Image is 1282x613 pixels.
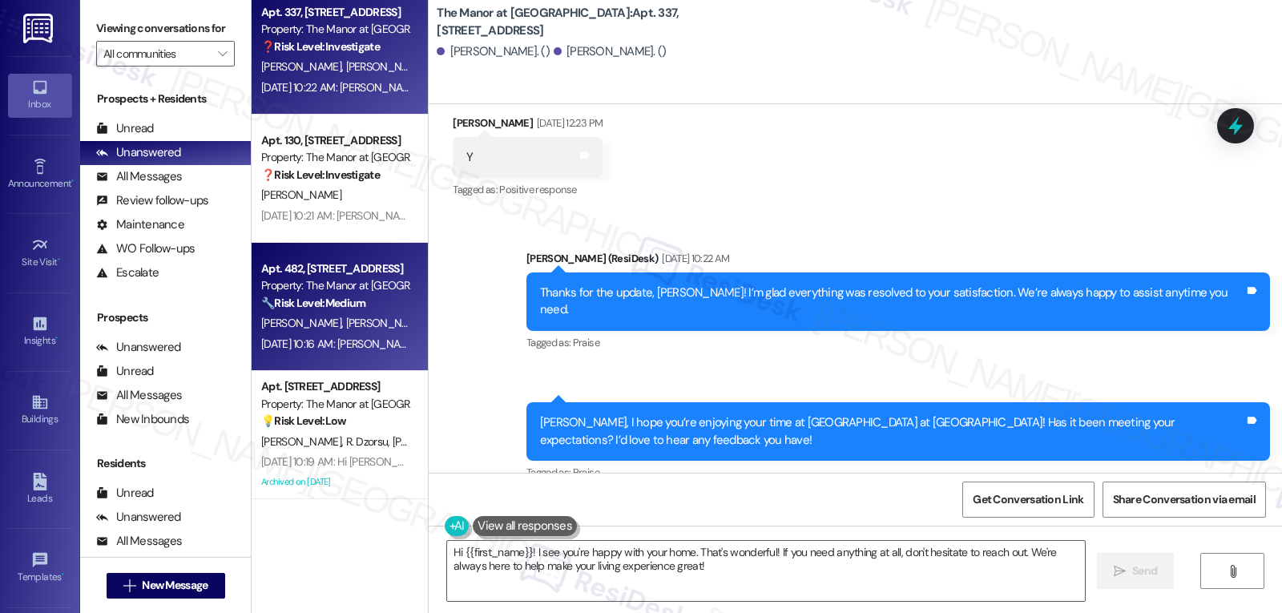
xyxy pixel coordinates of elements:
[962,482,1094,518] button: Get Conversation Link
[8,232,72,275] a: Site Visit •
[261,378,409,395] div: Apt. [STREET_ADDRESS]
[261,39,380,54] strong: ❓ Risk Level: Investigate
[1097,553,1175,589] button: Send
[261,80,1178,95] div: [DATE] 10:22 AM: [PERSON_NAME], I hope you’re enjoying your time at [GEOGRAPHIC_DATA] at [GEOGRAP...
[447,541,1085,601] textarea: Hi {{first_name}}! I see you're happy with your home. That's wonderful! If you need anything at a...
[96,240,195,257] div: WO Follow-ups
[80,455,251,472] div: Residents
[8,310,72,353] a: Insights •
[261,396,409,413] div: Property: The Manor at [GEOGRAPHIC_DATA]
[526,250,1270,272] div: [PERSON_NAME] (ResiDesk)
[453,178,603,201] div: Tagged as:
[573,466,599,479] span: Praise
[80,309,251,326] div: Prospects
[261,434,346,449] span: [PERSON_NAME]
[393,434,473,449] span: [PERSON_NAME]
[261,59,346,74] span: [PERSON_NAME]
[8,468,72,511] a: Leads
[8,74,72,117] a: Inbox
[107,573,225,599] button: New Message
[96,339,181,356] div: Unanswered
[261,208,977,223] div: [DATE] 10:21 AM: [PERSON_NAME], ‘just want to ask, has The Manor at [GEOGRAPHIC_DATA] been everyt...
[261,413,346,428] strong: 💡 Risk Level: Low
[55,333,58,344] span: •
[96,363,154,380] div: Unread
[437,43,550,60] div: [PERSON_NAME]. ()
[96,387,182,404] div: All Messages
[346,59,426,74] span: [PERSON_NAME]
[526,331,1270,354] div: Tagged as:
[453,115,603,137] div: [PERSON_NAME]
[96,216,184,233] div: Maintenance
[658,250,729,267] div: [DATE] 10:22 AM
[96,533,182,550] div: All Messages
[123,579,135,592] i: 
[96,120,154,137] div: Unread
[261,4,409,21] div: Apt. 337, [STREET_ADDRESS]
[80,91,251,107] div: Prospects + Residents
[973,491,1083,508] span: Get Conversation Link
[96,509,181,526] div: Unanswered
[526,461,1270,484] div: Tagged as:
[261,277,409,294] div: Property: The Manor at [GEOGRAPHIC_DATA]
[142,577,208,594] span: New Message
[261,454,802,469] div: [DATE] 10:19 AM: Hi [PERSON_NAME], [PERSON_NAME] and [PERSON_NAME], is there anything I may assis...
[96,16,235,41] label: Viewing conversations for
[499,183,576,196] span: Positive response
[58,254,60,265] span: •
[71,175,74,187] span: •
[533,115,603,131] div: [DATE] 12:23 PM
[554,43,667,60] div: [PERSON_NAME]. ()
[23,14,56,43] img: ResiDesk Logo
[260,472,411,492] div: Archived on [DATE]
[1113,491,1256,508] span: Share Conversation via email
[261,21,409,38] div: Property: The Manor at [GEOGRAPHIC_DATA]
[1103,482,1266,518] button: Share Conversation via email
[346,434,393,449] span: R. Dzorsu
[96,264,159,281] div: Escalate
[261,316,346,330] span: [PERSON_NAME]
[96,144,181,161] div: Unanswered
[1114,565,1126,578] i: 
[103,41,209,67] input: All communities
[261,188,341,202] span: [PERSON_NAME]
[96,411,189,428] div: New Inbounds
[62,569,64,580] span: •
[466,149,473,166] div: Y
[573,336,599,349] span: Praise
[540,284,1244,319] div: Thanks for the update, [PERSON_NAME]! I’m glad everything was resolved to your satisfaction. We’r...
[261,167,380,182] strong: ❓ Risk Level: Investigate
[1132,563,1157,579] span: Send
[261,149,409,166] div: Property: The Manor at [GEOGRAPHIC_DATA]
[218,47,227,60] i: 
[8,389,72,432] a: Buildings
[1227,565,1239,578] i: 
[8,546,72,590] a: Templates •
[96,485,154,502] div: Unread
[261,296,365,310] strong: 🔧 Risk Level: Medium
[261,337,1175,351] div: [DATE] 10:16 AM: [PERSON_NAME], I hope you’re enjoying your time at [GEOGRAPHIC_DATA] at [GEOGRAP...
[96,168,182,185] div: All Messages
[437,5,757,39] b: The Manor at [GEOGRAPHIC_DATA]: Apt. 337, [STREET_ADDRESS]
[540,414,1244,449] div: [PERSON_NAME], I hope you’re enjoying your time at [GEOGRAPHIC_DATA] at [GEOGRAPHIC_DATA]! Has it...
[346,316,465,330] span: [PERSON_NAME] Akkidas
[96,192,208,209] div: Review follow-ups
[261,132,409,149] div: Apt. 130, [STREET_ADDRESS]
[261,260,409,277] div: Apt. 482, [STREET_ADDRESS]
